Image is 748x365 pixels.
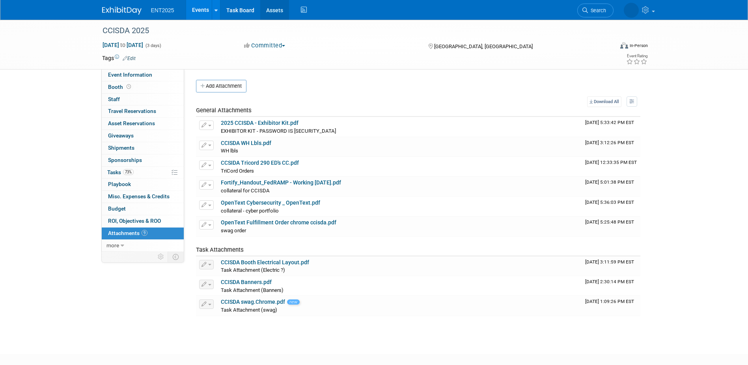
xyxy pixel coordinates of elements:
a: Travel Reservations [102,105,184,117]
span: collateral - cyber portfolio [221,208,279,214]
a: Asset Reservations [102,118,184,130]
a: Fortify_Handout_FedRAMP - Working [DATE].pdf [221,179,341,186]
td: Upload Timestamp [582,276,640,296]
span: Upload Timestamp [585,279,634,284]
td: Upload Timestamp [582,117,640,137]
span: more [106,242,119,248]
a: ROI, Objectives & ROO [102,215,184,227]
td: Personalize Event Tab Strip [154,252,168,262]
span: Task Attachment (swag) [221,307,277,313]
span: Shipments [108,145,134,151]
td: Toggle Event Tabs [168,252,184,262]
a: Staff [102,94,184,105]
span: WH lbls [221,148,238,154]
a: CCSIDA Tricord 290 ED's CC.pdf [221,160,299,166]
span: (3 days) [145,43,161,48]
div: CCISDA 2025 [100,24,602,38]
span: Staff [108,96,120,102]
span: Upload Timestamp [585,120,634,125]
a: Search [577,4,614,17]
span: Upload Timestamp [585,219,634,225]
span: Upload Timestamp [585,160,637,165]
a: CCISDA Booth Electrical Layout.pdf [221,259,309,265]
span: Task Attachment (Banners) [221,287,284,293]
span: Sponsorships [108,157,142,163]
img: Format-Inperson.png [620,42,628,49]
span: General Attachments [196,107,252,114]
a: CCISDA swag.Chrome.pdf [221,299,285,305]
span: 9 [142,230,147,236]
a: Shipments [102,142,184,154]
a: Tasks73% [102,167,184,179]
a: Edit [123,56,136,61]
a: Giveaways [102,130,184,142]
td: Tags [102,54,136,62]
span: Event Information [108,71,152,78]
td: Upload Timestamp [582,216,640,236]
span: Playbook [108,181,131,187]
span: Task Attachment (Electric ?) [221,267,285,273]
span: Budget [108,205,126,212]
a: OpenText Fulfillment Order chrome ccisda.pdf [221,219,336,226]
a: Playbook [102,179,184,190]
button: Committed [241,41,288,50]
span: 73% [123,169,134,175]
span: Task Attachments [196,246,244,253]
span: Travel Reservations [108,108,156,114]
span: Giveaways [108,132,134,139]
td: Upload Timestamp [582,137,640,157]
a: CCISDA Banners.pdf [221,279,272,285]
span: Upload Timestamp [585,259,634,265]
a: CCISDA WH Lbls.pdf [221,140,271,146]
img: Rose Bodin [624,3,639,18]
span: Booth not reserved yet [125,84,132,90]
a: OpenText Cybersecurity _ OpenText.pdf [221,199,320,206]
span: Asset Reservations [108,120,155,126]
span: Upload Timestamp [585,299,634,304]
td: Upload Timestamp [582,296,640,316]
a: 2025 CCISDA - Exhibitor Kit.pdf [221,120,298,126]
td: Upload Timestamp [582,177,640,196]
a: Booth [102,81,184,93]
div: In-Person [629,43,648,49]
span: Upload Timestamp [585,140,634,145]
div: Event Rating [626,54,647,58]
span: collateral for CCISDA [221,188,270,194]
a: Misc. Expenses & Credits [102,191,184,203]
div: Event Format [567,41,648,53]
img: ExhibitDay [102,7,142,15]
span: Upload Timestamp [585,199,634,205]
span: ROI, Objectives & ROO [108,218,161,224]
span: Search [588,8,606,13]
span: [DATE] [DATE] [102,41,144,49]
span: EXHIBITOR KIT - PASSWORD IS [SECURITY_DATA] [221,128,336,134]
span: new [287,299,300,305]
span: Attachments [108,230,147,236]
a: Attachments9 [102,228,184,239]
span: ENT2025 [151,7,174,13]
td: Upload Timestamp [582,197,640,216]
button: Add Attachment [196,80,246,92]
a: Budget [102,203,184,215]
a: Sponsorships [102,154,184,166]
span: [GEOGRAPHIC_DATA], [GEOGRAPHIC_DATA] [434,43,533,49]
span: Upload Timestamp [585,179,634,185]
span: TriCord Orders [221,168,254,174]
span: swag order [221,228,246,233]
td: Upload Timestamp [582,256,640,276]
a: Event Information [102,69,184,81]
td: Upload Timestamp [582,157,640,177]
span: Booth [108,84,132,90]
a: more [102,240,184,252]
span: to [119,42,127,48]
span: Tasks [107,169,134,175]
span: Misc. Expenses & Credits [108,193,170,199]
a: Download All [587,96,621,107]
